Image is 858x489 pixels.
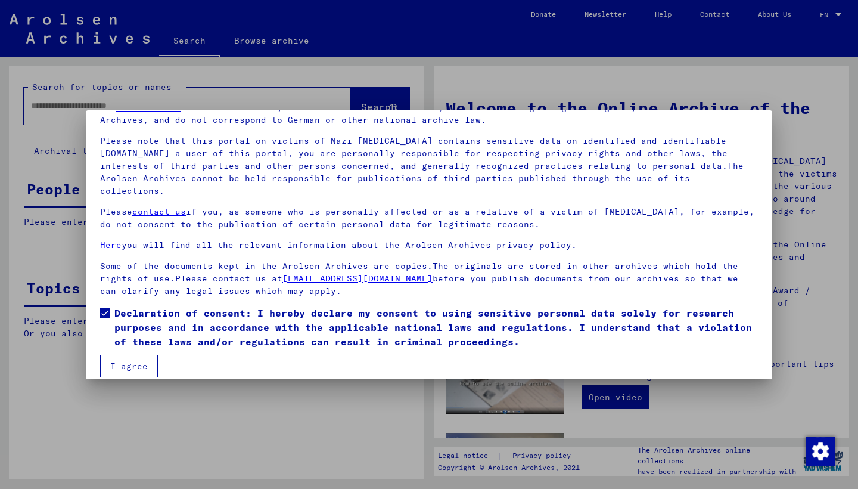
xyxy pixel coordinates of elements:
a: [EMAIL_ADDRESS][DOMAIN_NAME] [282,273,433,284]
p: you will find all the relevant information about the Arolsen Archives privacy policy. [100,239,758,252]
button: I agree [100,355,158,377]
p: Please note that this portal on victims of Nazi [MEDICAL_DATA] contains sensitive data on identif... [100,135,758,197]
span: Declaration of consent: I hereby declare my consent to using sensitive personal data solely for r... [114,306,758,349]
p: Our were established by the international commission, which is the highest governing body of the ... [100,101,758,126]
div: Change consent [806,437,834,465]
a: contact us [132,206,186,217]
img: Change consent [806,437,835,466]
a: Here [100,240,122,250]
p: Please if you, as someone who is personally affected or as a relative of a victim of [MEDICAL_DAT... [100,206,758,231]
p: Some of the documents kept in the Arolsen Archives are copies.The originals are stored in other a... [100,260,758,298]
a: terms of use [116,102,181,113]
